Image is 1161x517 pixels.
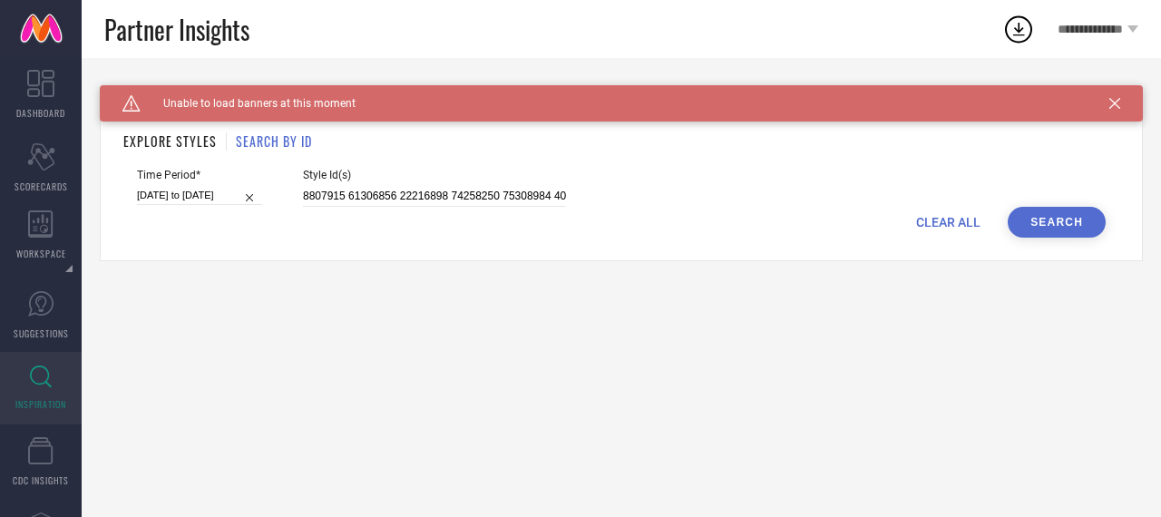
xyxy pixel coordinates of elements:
[1008,207,1106,238] button: Search
[14,327,69,340] span: SUGGESTIONS
[13,473,69,487] span: CDC INSIGHTS
[15,397,66,411] span: INSPIRATION
[100,85,1143,99] div: Back TO Dashboard
[16,106,65,120] span: DASHBOARD
[104,11,249,48] span: Partner Insights
[303,169,566,181] span: Style Id(s)
[303,186,566,207] input: Enter comma separated style ids e.g. 12345, 67890
[137,186,262,205] input: Select time period
[1002,13,1035,45] div: Open download list
[137,169,262,181] span: Time Period*
[916,215,981,229] span: CLEAR ALL
[141,97,356,110] span: Unable to load banners at this moment
[123,132,217,151] h1: EXPLORE STYLES
[15,180,68,193] span: SCORECARDS
[236,132,312,151] h1: SEARCH BY ID
[16,247,66,260] span: WORKSPACE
